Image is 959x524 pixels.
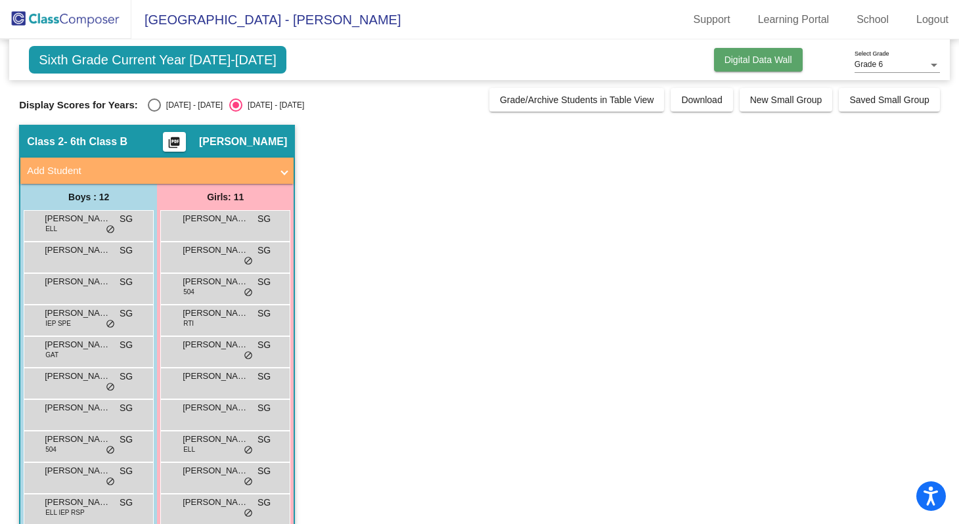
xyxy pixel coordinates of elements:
[500,95,654,105] span: Grade/Archive Students in Table View
[45,212,110,225] span: [PERSON_NAME]
[45,433,110,446] span: [PERSON_NAME]
[183,464,248,477] span: [PERSON_NAME]
[45,401,110,414] span: [PERSON_NAME]
[64,135,127,148] span: - 6th Class B
[257,496,271,510] span: SG
[120,433,133,447] span: SG
[683,9,741,30] a: Support
[19,99,138,111] span: Display Scores for Years:
[257,275,271,289] span: SG
[20,158,294,184] mat-expansion-panel-header: Add Student
[27,135,64,148] span: Class 2
[846,9,899,30] a: School
[183,496,248,509] span: [PERSON_NAME]
[183,401,248,414] span: [PERSON_NAME]
[244,288,253,298] span: do_not_disturb_alt
[183,244,248,257] span: [PERSON_NAME]
[157,184,294,210] div: Girls: 11
[106,382,115,393] span: do_not_disturb_alt
[166,136,182,154] mat-icon: picture_as_pdf
[131,9,401,30] span: [GEOGRAPHIC_DATA] - [PERSON_NAME]
[106,319,115,330] span: do_not_disturb_alt
[106,225,115,235] span: do_not_disturb_alt
[244,477,253,487] span: do_not_disturb_alt
[45,275,110,288] span: [PERSON_NAME]
[257,212,271,226] span: SG
[120,275,133,289] span: SG
[120,401,133,415] span: SG
[747,9,840,30] a: Learning Portal
[120,307,133,320] span: SG
[27,164,271,179] mat-panel-title: Add Student
[183,212,248,225] span: [PERSON_NAME]
[29,46,286,74] span: Sixth Grade Current Year [DATE]-[DATE]
[45,370,110,383] span: [PERSON_NAME]
[257,307,271,320] span: SG
[489,88,665,112] button: Grade/Archive Students in Table View
[45,318,71,328] span: IEP SPE
[725,55,792,65] span: Digital Data Wall
[714,48,803,72] button: Digital Data Wall
[106,477,115,487] span: do_not_disturb_alt
[120,464,133,478] span: SG
[855,60,883,69] span: Grade 6
[45,244,110,257] span: [PERSON_NAME]
[906,9,959,30] a: Logout
[257,338,271,352] span: SG
[106,445,115,456] span: do_not_disturb_alt
[839,88,939,112] button: Saved Small Group
[20,184,157,210] div: Boys : 12
[148,98,304,112] mat-radio-group: Select an option
[740,88,833,112] button: New Small Group
[183,433,248,446] span: [PERSON_NAME]
[183,338,248,351] span: [PERSON_NAME]
[257,433,271,447] span: SG
[244,256,253,267] span: do_not_disturb_alt
[199,135,287,148] span: [PERSON_NAME]
[257,464,271,478] span: SG
[681,95,722,105] span: Download
[183,307,248,320] span: [PERSON_NAME]
[45,224,57,234] span: ELL
[45,350,58,360] span: GAT
[45,496,110,509] span: [PERSON_NAME]
[183,445,195,454] span: ELL
[244,351,253,361] span: do_not_disturb_alt
[849,95,929,105] span: Saved Small Group
[242,99,304,111] div: [DATE] - [DATE]
[750,95,822,105] span: New Small Group
[244,508,253,519] span: do_not_disturb_alt
[183,370,248,383] span: [PERSON_NAME]
[45,464,110,477] span: [PERSON_NAME]
[244,445,253,456] span: do_not_disturb_alt
[120,244,133,257] span: SG
[45,508,84,517] span: ELL IEP RSP
[45,445,56,454] span: 504
[183,318,194,328] span: RTI
[120,338,133,352] span: SG
[183,287,194,297] span: 504
[163,132,186,152] button: Print Students Details
[120,496,133,510] span: SG
[120,370,133,383] span: SG
[45,338,110,351] span: [PERSON_NAME]
[257,370,271,383] span: SG
[161,99,223,111] div: [DATE] - [DATE]
[120,212,133,226] span: SG
[671,88,732,112] button: Download
[45,307,110,320] span: [PERSON_NAME]
[257,244,271,257] span: SG
[257,401,271,415] span: SG
[183,275,248,288] span: [PERSON_NAME] [PERSON_NAME]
